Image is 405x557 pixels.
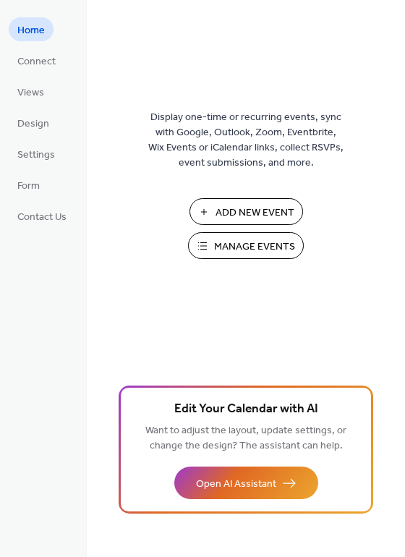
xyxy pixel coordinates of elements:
a: Design [9,111,58,135]
button: Manage Events [188,232,304,259]
span: Open AI Assistant [196,477,276,492]
a: Form [9,173,48,197]
span: Contact Us [17,210,67,225]
span: Connect [17,54,56,69]
span: Add New Event [216,205,294,221]
a: Home [9,17,54,41]
a: Settings [9,142,64,166]
span: Manage Events [214,239,295,255]
button: Open AI Assistant [174,467,318,499]
a: Connect [9,48,64,72]
span: Views [17,85,44,101]
a: Views [9,80,53,103]
span: Home [17,23,45,38]
span: Form [17,179,40,194]
button: Add New Event [189,198,303,225]
a: Contact Us [9,204,75,228]
span: Display one-time or recurring events, sync with Google, Outlook, Zoom, Eventbrite, Wix Events or ... [148,110,344,171]
span: Edit Your Calendar with AI [174,399,318,420]
span: Want to adjust the layout, update settings, or change the design? The assistant can help. [145,421,346,456]
span: Design [17,116,49,132]
span: Settings [17,148,55,163]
